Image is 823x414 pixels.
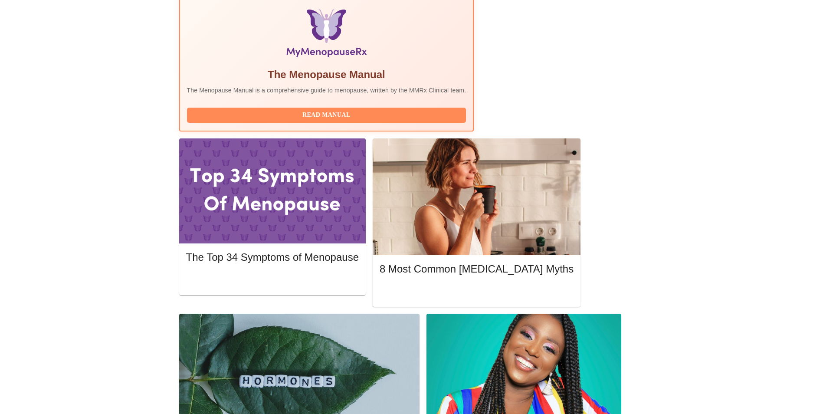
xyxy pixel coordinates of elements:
[186,272,359,287] button: Read More
[186,250,359,264] h5: The Top 34 Symptoms of Menopause
[231,9,422,61] img: Menopause Manual
[187,108,466,123] button: Read Manual
[187,68,466,82] h5: The Menopause Manual
[187,86,466,95] p: The Menopause Manual is a comprehensive guide to menopause, written by the MMRx Clinical team.
[195,274,350,285] span: Read More
[380,284,574,299] button: Read More
[196,110,458,121] span: Read Manual
[380,287,576,295] a: Read More
[186,275,361,283] a: Read More
[187,111,469,118] a: Read Manual
[388,286,565,297] span: Read More
[380,262,574,276] h5: 8 Most Common [MEDICAL_DATA] Myths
